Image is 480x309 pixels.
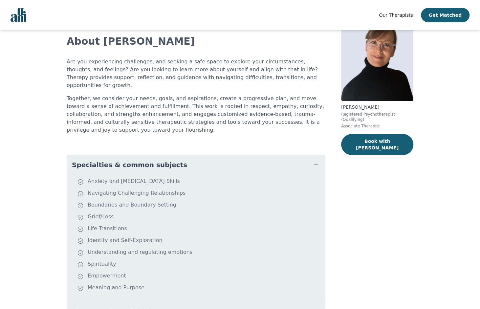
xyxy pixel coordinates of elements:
[341,123,413,129] p: Associate Therapist
[341,134,413,155] button: Book with [PERSON_NAME]
[379,12,413,18] span: Our Therapists
[341,104,413,110] p: [PERSON_NAME]
[67,35,325,47] h2: About [PERSON_NAME]
[421,8,469,22] button: Get Matched
[77,225,323,234] li: Life Transitions
[67,58,325,89] p: Are you experiencing challenges, and seeking a safe space to explore your circumstances, thoughts...
[77,284,323,293] li: Meaning and Purpose
[67,155,325,175] button: Specialties & common subjects
[341,7,413,101] img: Angela_Earl
[77,272,323,281] li: Empowerment
[11,8,26,22] img: alli logo
[77,236,323,246] li: Identity and Self-Exploration
[77,201,323,210] li: Boundaries and Boundary Setting
[379,11,413,19] a: Our Therapists
[72,160,187,169] span: Specialties & common subjects
[77,248,323,257] li: Understanding and regulating emotions
[77,213,323,222] li: Grief/Loss
[77,260,323,269] li: Spirituality
[77,177,323,187] li: Anxiety and [MEDICAL_DATA] Skills
[341,112,413,122] p: Registered Psychotherapist (Qualifying)
[67,95,325,134] p: Together, we consider your needs, goals, and aspirations, create a progressive plan, and move tow...
[77,189,323,198] li: Navigating Challenging Relationships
